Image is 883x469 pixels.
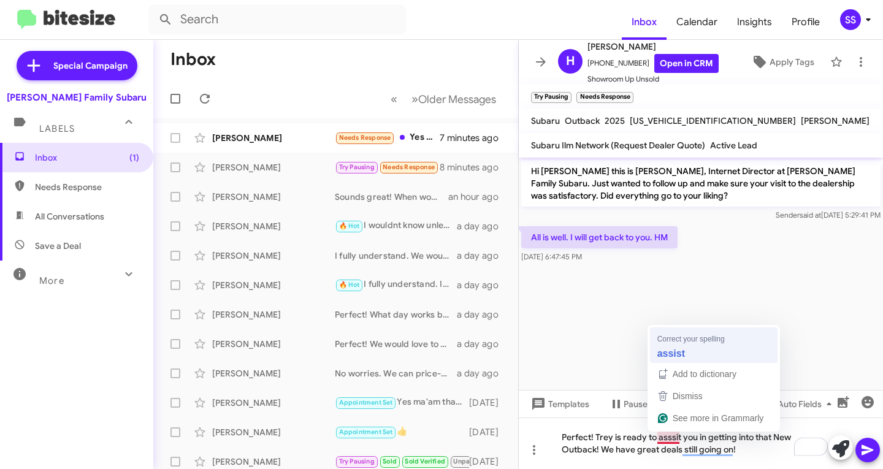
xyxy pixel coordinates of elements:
[35,151,139,164] span: Inbox
[529,393,589,415] span: Templates
[776,210,881,219] span: Sender [DATE] 5:29:41 PM
[335,367,457,379] div: No worries. We can price-match that vehicle for you. What time works best for you to come in?
[768,393,846,415] button: Auto Fields
[727,4,782,40] a: Insights
[339,163,375,171] span: Try Pausing
[457,367,508,379] div: a day ago
[335,219,457,233] div: I wouldnt know unless we can appraise it in person to give you the most money for it.
[587,73,719,85] span: Showroom Up Unsold
[212,279,335,291] div: [PERSON_NAME]
[335,454,469,468] div: Yes sir. Thnak you!
[35,181,139,193] span: Needs Response
[212,161,335,173] div: [PERSON_NAME]
[212,456,335,468] div: [PERSON_NAME]
[335,338,457,350] div: Perfect! We would love to appraise your v ehicle in person and give you a great offer to buy or t...
[17,51,137,80] a: Special Campaign
[212,308,335,321] div: [PERSON_NAME]
[212,250,335,262] div: [PERSON_NAME]
[630,115,796,126] span: [US_VEHICLE_IDENTIFICATION_NUMBER]
[740,51,824,73] button: Apply Tags
[383,163,435,171] span: Needs Response
[469,456,508,468] div: [DATE]
[335,425,469,439] div: 👍
[383,457,397,465] span: Sold
[212,338,335,350] div: [PERSON_NAME]
[335,191,448,203] div: Sounds great! When would be a goodtime for you to come back in? Since I know we did not get to di...
[148,5,406,34] input: Search
[418,93,496,106] span: Older Messages
[339,134,391,142] span: Needs Response
[339,398,393,406] span: Appointment Set
[624,393,648,415] span: Pause
[212,367,335,379] div: [PERSON_NAME]
[440,161,508,173] div: 8 minutes ago
[339,428,393,436] span: Appointment Set
[339,222,360,230] span: 🔥 Hot
[335,308,457,321] div: Perfect! What day works best for you to come in so we can put a number on it.
[212,132,335,144] div: [PERSON_NAME]
[411,91,418,107] span: »
[404,86,503,112] button: Next
[212,191,335,203] div: [PERSON_NAME]
[335,131,440,145] div: Yes but I decided to buy a Honda Pilot.
[335,160,440,174] div: All is well. I will get back to you. HM
[800,210,821,219] span: said at
[339,281,360,289] span: 🔥 Hot
[384,86,503,112] nav: Page navigation example
[53,59,128,72] span: Special Campaign
[35,240,81,252] span: Save a Deal
[565,115,600,126] span: Outback
[335,395,469,410] div: Yes ma'am that sounds good to me.
[605,115,625,126] span: 2025
[383,86,405,112] button: Previous
[770,51,814,73] span: Apply Tags
[519,418,883,469] div: To enrich screen reader interactions, please activate Accessibility in Grammarly extension settings
[335,278,457,292] div: I fully understand. If your up for it we would love to see what we can give you for it and get in...
[339,457,375,465] span: Try Pausing
[457,279,508,291] div: a day ago
[587,54,719,73] span: [PHONE_NUMBER]
[457,220,508,232] div: a day ago
[448,191,508,203] div: an hour ago
[212,220,335,232] div: [PERSON_NAME]
[469,397,508,409] div: [DATE]
[576,92,633,103] small: Needs Response
[457,308,508,321] div: a day ago
[521,226,678,248] p: All is well. I will get back to you. HM
[566,51,575,71] span: H
[782,4,830,40] a: Profile
[830,9,870,30] button: SS
[622,4,667,40] a: Inbox
[391,91,397,107] span: «
[531,115,560,126] span: Subaru
[212,426,335,438] div: [PERSON_NAME]
[521,252,582,261] span: [DATE] 6:47:45 PM
[654,54,719,73] a: Open in CRM
[170,50,216,69] h1: Inbox
[519,393,599,415] button: Templates
[440,132,508,144] div: 7 minutes ago
[531,140,705,151] span: Subaru Ilm Network (Request Dealer Quote)
[521,160,881,207] p: Hi [PERSON_NAME] this is [PERSON_NAME], Internet Director at [PERSON_NAME] Family Subaru. Just wa...
[39,275,64,286] span: More
[405,457,445,465] span: Sold Verified
[129,151,139,164] span: (1)
[531,92,571,103] small: Try Pausing
[710,140,757,151] span: Active Lead
[840,9,861,30] div: SS
[587,39,719,54] span: [PERSON_NAME]
[453,457,485,465] span: Unpaused
[667,4,727,40] a: Calendar
[801,115,870,126] span: [PERSON_NAME]
[335,250,457,262] div: I fully understand. We would love to assist you if you were local
[35,210,104,223] span: All Conversations
[39,123,75,134] span: Labels
[599,393,657,415] button: Pause
[457,250,508,262] div: a day ago
[469,426,508,438] div: [DATE]
[457,338,508,350] div: a day ago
